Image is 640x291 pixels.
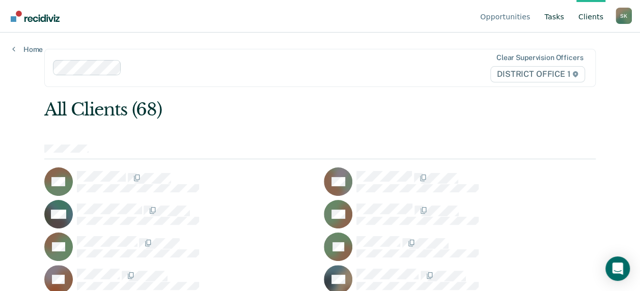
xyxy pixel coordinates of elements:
div: Open Intercom Messenger [605,256,630,281]
a: Home [12,45,43,54]
span: DISTRICT OFFICE 1 [490,66,585,82]
div: S K [616,8,632,24]
div: Clear supervision officers [496,53,583,62]
div: All Clients (68) [44,99,486,120]
button: Profile dropdown button [616,8,632,24]
img: Recidiviz [11,11,60,22]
